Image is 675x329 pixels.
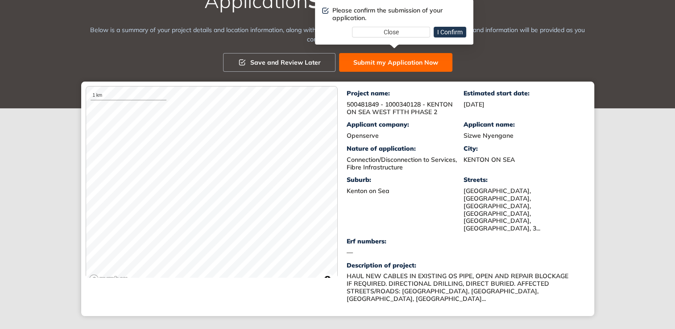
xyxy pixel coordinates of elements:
span: ... [536,224,540,232]
span: HAUL NEW CABLES IN EXISTING OS PIPE, OPEN AND REPAIR BLOCKAGE IF REQUIRED. DIRECTIONAL DRILLING, ... [347,272,568,302]
div: Project name: [347,90,464,97]
button: Submit my Application Now [339,53,452,72]
div: Estimated start date: [464,90,581,97]
div: NORTH STREET, FIFTH AVENUE, FOURTH AVENUE, FIFTH AVENUE, COETZER CRESCENT, 2ND AVENUE, 3RD AVENUE... [464,187,581,232]
div: City: [464,145,581,152]
span: I Confirm [437,27,463,37]
span: [GEOGRAPHIC_DATA], [GEOGRAPHIC_DATA], [GEOGRAPHIC_DATA], [GEOGRAPHIC_DATA], [GEOGRAPHIC_DATA], [G... [464,187,536,232]
div: Nature of application: [347,145,464,152]
div: 500481849 - 1000340128 - KENTON ON SEA WEST FTTH PHASE 2 [347,101,464,116]
a: Mapbox logo [89,274,128,284]
canvas: Map [86,86,337,287]
button: Close [352,27,430,37]
div: Streets: [464,176,581,184]
button: I Confirm [434,27,466,37]
span: Close [384,27,399,37]
div: — [347,249,464,256]
span: Toggle attribution [325,274,330,284]
div: 1 km [91,91,167,100]
div: Suburb: [347,176,464,184]
button: Save and Review Later [223,53,335,72]
div: Sizwe Nyengane [464,132,581,140]
div: Applicant company: [347,121,464,128]
span: ... [482,295,486,303]
div: Openserve [347,132,464,140]
div: Erf numbers: [347,238,464,245]
div: [DATE] [464,101,581,108]
div: Below is a summary of your project details and location information, along with preliminary resul... [81,25,594,44]
div: KENTON ON SEA [464,156,581,164]
div: HAUL NEW CABLES IN EXISTING OS PIPE, OPEN AND REPAIR BLOCKAGE IF REQUIRED. DIRECTIONAL DRILLING, ... [347,272,570,302]
div: Kenton on Sea [347,187,464,195]
div: Description of project: [347,262,581,269]
div: Connection/Disconnection to Services, Fibre Infrastructure [347,156,464,171]
div: Applicant name: [464,121,581,128]
span: Save and Review Later [250,58,321,67]
span: Submit my Application Now [353,58,438,67]
div: Please confirm the submission of your application. [332,7,466,22]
